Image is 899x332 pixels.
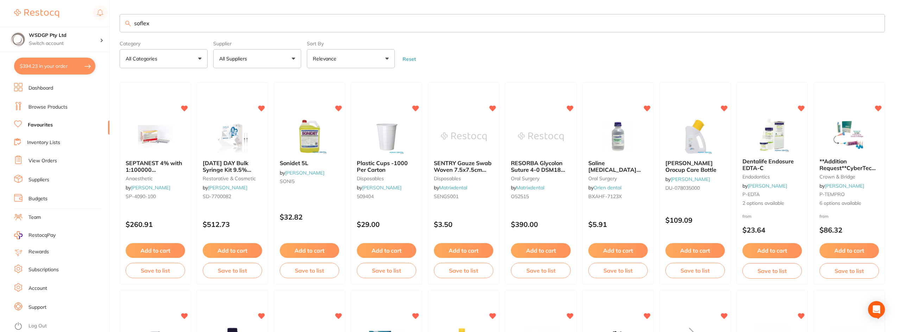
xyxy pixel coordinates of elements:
button: Save to list [434,263,493,278]
img: Sonidet 5L [287,119,333,154]
button: $394.23 in your order [14,58,95,74]
a: Team [29,214,41,221]
button: Add to cart [203,243,262,258]
a: [PERSON_NAME] [825,183,864,189]
img: WSDGP Pty Ltd [11,32,25,46]
small: anaesthetic [126,176,185,181]
img: **Addition Request**CyberTech Temporary Crown & Bridge Material A3 [826,117,872,152]
img: Dentalife Endosure EDTA-C [749,117,795,152]
button: Add to cart [588,243,648,258]
a: [PERSON_NAME] [671,176,710,182]
a: [PERSON_NAME] [285,170,324,176]
a: Suppliers [29,176,49,183]
button: Save to list [126,263,185,278]
button: Add to cart [434,243,493,258]
button: Save to list [588,263,648,278]
span: 6 options available [819,200,879,207]
span: SENTRY Gauze Swab Woven 7.5x7.5cm 8ply (100) [434,160,492,180]
img: SEPTANEST 4% with 1:100000 adrenalin 2.2ml 2xBox 50 GOLD [133,119,178,154]
button: Log Out [14,321,107,332]
b: Sonidet 5L [280,160,339,166]
a: [PERSON_NAME] [362,184,401,191]
button: Add to cart [126,243,185,258]
small: disposables [357,176,416,181]
span: Dentalife Endosure EDTA-C [742,158,794,171]
b: Durr Orocup Care Bottle [665,160,725,173]
button: Add to cart [511,243,570,258]
button: Add to cart [665,243,725,258]
input: Search Favourite Products [120,14,885,32]
span: SONI5 [280,178,295,184]
span: Plastic Cups -1000 Per Carton [357,160,408,173]
a: Restocq Logo [14,5,59,21]
button: Save to list [665,263,725,278]
span: by [434,184,467,191]
p: Relevance [313,55,339,62]
button: Relevance [307,49,395,68]
img: RESORBA Glycolon Suture 4-0 DSM18 3/8C 18mm 70cm (24) Violet PB41515 [518,119,564,154]
h4: WSDGP Pty Ltd [29,32,100,39]
a: View Orders [29,157,57,164]
p: $23.64 [742,226,802,234]
a: Log Out [29,323,47,330]
img: RestocqPay [14,231,23,239]
p: Switch account [29,40,100,47]
span: by [742,183,787,189]
a: Support [29,304,46,311]
span: by [357,184,401,191]
b: POLA DAY Bulk Syringe Kit 9.5% Hydrogen Peroxide 50 x 3g [203,160,262,173]
p: $390.00 [511,220,570,228]
button: Add to cart [819,243,879,258]
p: $32.82 [280,213,339,221]
button: Save to list [511,263,570,278]
button: Add to cart [742,243,802,258]
span: [DATE] DAY Bulk Syringe Kit 9.5% [MEDICAL_DATA] 50 x 3g [203,160,259,186]
button: All Suppliers [213,49,301,68]
p: $5.91 [588,220,648,228]
label: Category [120,41,208,46]
label: Sort By [307,41,395,46]
a: [PERSON_NAME] [131,184,170,191]
p: $86.32 [819,226,879,234]
span: BXAHF-7123X [588,193,622,200]
a: Matrixdental [439,184,467,191]
p: All Suppliers [219,55,250,62]
a: Orien dental [594,184,621,191]
span: by [665,176,710,182]
button: Save to list [819,263,879,279]
p: $3.50 [434,220,493,228]
a: Account [29,285,47,292]
span: [PERSON_NAME] Orocup Care Bottle [665,160,716,173]
span: **Addition Request**CyberTech Temporary Crown & Bridge Material A3 [819,158,876,184]
img: Saline Sodium Chloride 0.9%, 500ml Bottle [595,119,641,154]
small: crown & bridge [819,174,879,180]
p: $512.73 [203,220,262,228]
a: Favourites [28,122,53,129]
a: Subscriptions [29,266,59,273]
p: $29.00 [357,220,416,228]
p: $260.91 [126,220,185,228]
small: restorative & cosmetic [203,176,262,181]
a: Browse Products [29,104,68,111]
span: DU-078035000 [665,185,700,191]
b: Dentalife Endosure EDTA-C [742,158,802,171]
button: Add to cart [280,243,339,258]
span: O52515 [511,193,529,200]
span: from [819,214,829,219]
span: Sonidet 5L [280,160,308,167]
p: All Categories [126,55,160,62]
button: All Categories [120,49,208,68]
span: by [819,183,864,189]
span: RestocqPay [29,232,56,239]
img: Plastic Cups -1000 Per Carton [364,119,410,154]
b: SEPTANEST 4% with 1:100000 adrenalin 2.2ml 2xBox 50 GOLD [126,160,185,173]
b: **Addition Request**CyberTech Temporary Crown & Bridge Material A3 [819,158,879,171]
a: RestocqPay [14,231,56,239]
span: 509404 [357,193,374,200]
span: SENGS001 [434,193,458,200]
button: Save to list [742,263,802,279]
button: Reset [400,56,418,62]
a: Rewards [29,248,49,255]
span: P-EDTA [742,191,760,197]
span: RESORBA Glycolon Suture 4-0 DSM18 3/8C 18mm 70cm (24) Violet PB41515 [511,160,566,186]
